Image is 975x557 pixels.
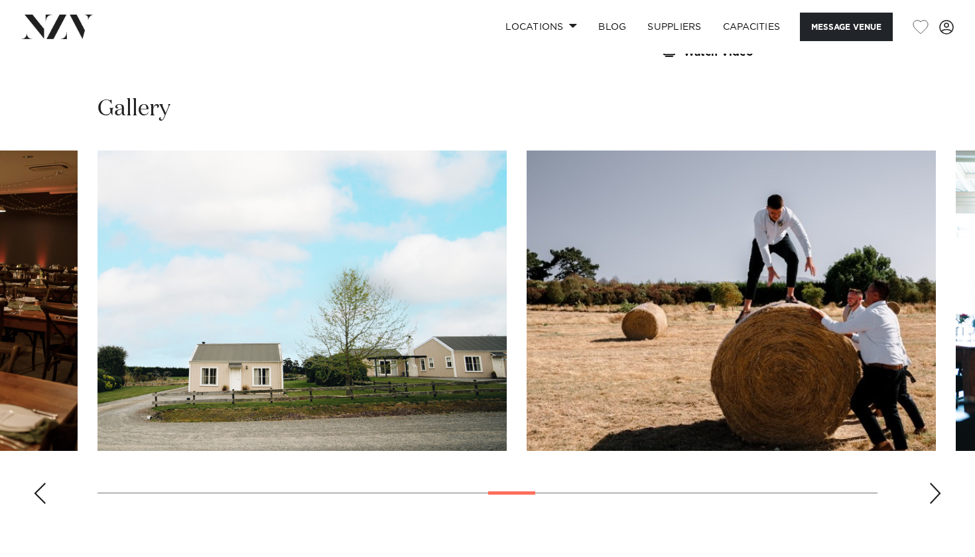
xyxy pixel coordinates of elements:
[637,13,712,41] a: SUPPLIERS
[97,151,507,451] swiper-slide: 16 / 30
[712,13,791,41] a: Capacities
[800,13,893,41] button: Message Venue
[588,13,637,41] a: BLOG
[97,94,170,124] h2: Gallery
[21,15,94,38] img: nzv-logo.png
[527,151,936,451] swiper-slide: 17 / 30
[495,13,588,41] a: Locations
